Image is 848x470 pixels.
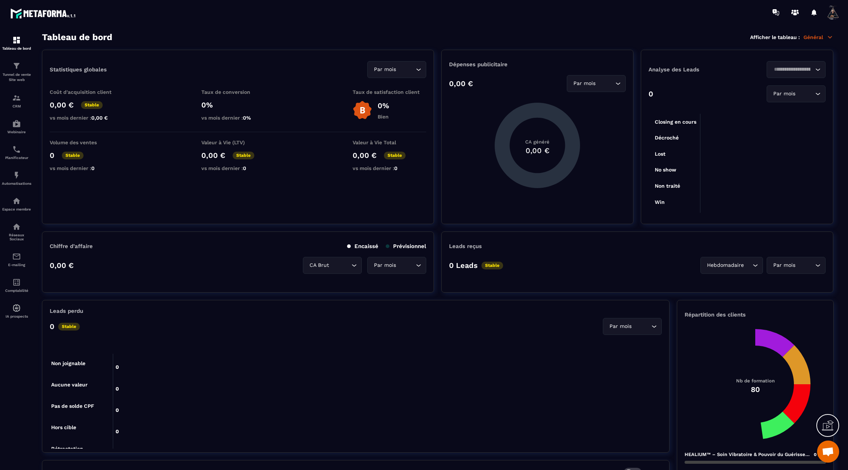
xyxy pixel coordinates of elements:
[367,61,426,78] div: Search for option
[2,56,31,88] a: formationformationTunnel de vente Site web
[2,263,31,267] p: E-mailing
[201,139,275,145] p: Valeur à Vie (LTV)
[572,79,597,88] span: Par mois
[243,115,251,121] span: 0%
[91,115,108,121] span: 0,00 €
[243,165,246,171] span: 0
[91,165,95,171] span: 0
[481,262,503,269] p: Stable
[201,151,225,160] p: 0,00 €
[201,115,275,121] p: vs mois dernier :
[655,183,680,189] tspan: Non traité
[12,278,21,287] img: accountant
[12,304,21,312] img: automations
[597,79,614,88] input: Search for option
[353,139,426,145] p: Valeur à Vie Total
[386,243,426,250] p: Prévisionnel
[814,452,826,457] span: 0 /80
[603,318,662,335] div: Search for option
[50,66,107,73] p: Statistiques globales
[42,32,112,42] h3: Tableau de bord
[50,165,123,171] p: vs mois dernier :
[331,261,350,269] input: Search for option
[12,145,21,154] img: scheduler
[449,261,478,270] p: 0 Leads
[50,151,54,160] p: 0
[2,130,31,134] p: Webinaire
[201,165,275,171] p: vs mois dernier :
[2,217,31,247] a: social-networksocial-networkRéseaux Sociaux
[649,89,653,98] p: 0
[62,152,84,159] p: Stable
[2,88,31,114] a: formationformationCRM
[2,233,31,241] p: Réseaux Sociaux
[2,156,31,160] p: Planificateur
[2,72,31,82] p: Tunnel de vente Site web
[767,61,826,78] div: Search for option
[2,191,31,217] a: automationsautomationsEspace membre
[2,30,31,56] a: formationformationTableau de bord
[303,257,362,274] div: Search for option
[397,261,414,269] input: Search for option
[353,151,377,160] p: 0,00 €
[81,101,103,109] p: Stable
[2,46,31,50] p: Tableau de bord
[353,165,426,171] p: vs mois dernier :
[50,322,54,331] p: 0
[745,261,751,269] input: Search for option
[685,311,826,318] p: Répartition des clients
[58,323,80,331] p: Stable
[700,257,763,274] div: Search for option
[201,100,275,109] p: 0%
[797,90,813,98] input: Search for option
[649,66,737,73] p: Analyse des Leads
[685,452,810,457] p: HEALIUM™ – Soin Vibratoire & Pouvoir du Guérisseur Quantique
[449,243,482,250] p: Leads reçus
[2,207,31,211] p: Espace membre
[50,243,93,250] p: Chiffre d’affaire
[233,152,254,159] p: Stable
[655,135,679,141] tspan: Décroché
[51,424,76,430] tspan: Hors cible
[567,75,626,92] div: Search for option
[12,61,21,70] img: formation
[347,243,378,250] p: Encaissé
[51,382,88,388] tspan: Aucune valeur
[2,114,31,139] a: automationsautomationsWebinaire
[2,165,31,191] a: automationsautomationsAutomatisations
[2,139,31,165] a: schedulerschedulerPlanificateur
[750,34,800,40] p: Afficher le tableau :
[771,66,813,74] input: Search for option
[2,104,31,108] p: CRM
[50,261,74,270] p: 0,00 €
[51,403,94,409] tspan: Pas de solde CPF
[308,261,331,269] span: CA Brut
[449,79,473,88] p: 0,00 €
[201,89,275,95] p: Taux de conversion
[353,89,426,95] p: Taux de satisfaction client
[2,247,31,272] a: emailemailE-mailing
[50,139,123,145] p: Volume des ventes
[12,171,21,180] img: automations
[51,446,83,452] tspan: Rétractation
[50,308,83,314] p: Leads perdu
[705,261,745,269] span: Hebdomadaire
[372,66,397,74] span: Par mois
[655,119,696,125] tspan: Closing en cours
[2,272,31,298] a: accountantaccountantComptabilité
[608,322,633,331] span: Par mois
[767,257,826,274] div: Search for option
[353,100,372,120] img: b-badge-o.b3b20ee6.svg
[767,85,826,102] div: Search for option
[397,66,414,74] input: Search for option
[655,151,665,157] tspan: Lost
[797,261,813,269] input: Search for option
[2,181,31,185] p: Automatisations
[51,360,85,367] tspan: Non joignable
[12,119,21,128] img: automations
[2,314,31,318] p: IA prospects
[12,222,21,231] img: social-network
[655,199,665,205] tspan: Win
[2,289,31,293] p: Comptabilité
[367,257,426,274] div: Search for option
